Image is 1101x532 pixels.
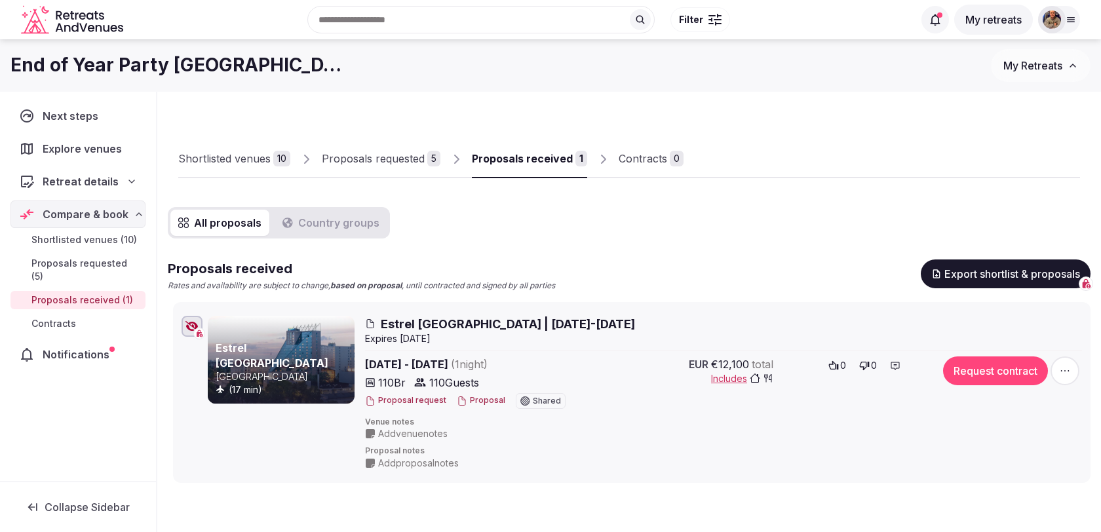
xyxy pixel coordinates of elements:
span: [DATE] - [DATE] [365,356,596,372]
a: Proposals received (1) [10,291,145,309]
a: Contracts [10,314,145,333]
a: Shortlisted venues10 [178,140,290,178]
div: Proposals requested [322,151,425,166]
span: Collapse Sidebar [45,501,130,514]
button: Request contract [943,356,1048,385]
span: ( 1 night ) [451,358,488,371]
div: Expire s [DATE] [365,332,1082,345]
span: total [752,356,773,372]
span: Filter [679,13,703,26]
button: Proposal [457,395,505,406]
span: Proposal notes [365,446,1082,457]
a: Proposals requested5 [322,140,440,178]
p: [GEOGRAPHIC_DATA] [216,370,352,383]
a: My retreats [954,13,1033,26]
span: €12,100 [711,356,749,372]
button: 0 [855,356,881,375]
a: Proposals received1 [472,140,587,178]
span: EUR [689,356,708,372]
div: Shortlisted venues [178,151,271,166]
a: Next steps [10,102,145,130]
span: Add venue notes [378,427,448,440]
div: 5 [427,151,440,166]
a: Explore venues [10,135,145,162]
span: Add proposal notes [378,457,459,470]
h1: End of Year Party [GEOGRAPHIC_DATA] [10,52,346,78]
span: Shared [533,397,561,405]
button: Filter [670,7,730,32]
h2: Proposals received [168,259,555,278]
button: 0 [824,356,850,375]
a: Estrel [GEOGRAPHIC_DATA] [216,341,328,369]
div: 0 [670,151,684,166]
span: Retreat details [43,174,119,189]
span: 110 Guests [429,375,479,390]
a: Contracts0 [619,140,684,178]
span: My Retreats [1003,59,1062,72]
span: Shortlisted venues (10) [31,233,137,246]
span: 0 [871,359,877,372]
span: Venue notes [365,417,1082,428]
span: Contracts [31,317,76,330]
span: Next steps [43,108,104,124]
div: 10 [273,151,290,166]
span: 110 Br [378,375,406,390]
button: My Retreats [991,49,1091,82]
button: Country groups [275,210,387,236]
a: Proposals requested (5) [10,254,145,286]
button: Export shortlist & proposals [921,259,1091,288]
a: Visit the homepage [21,5,126,35]
svg: Retreats and Venues company logo [21,5,126,35]
img: julen [1043,10,1061,29]
span: Explore venues [43,141,127,157]
button: Includes [711,372,773,385]
strong: based on proposal [330,280,402,290]
span: Estrel [GEOGRAPHIC_DATA] | [DATE]-[DATE] [381,316,635,332]
span: 0 [840,359,846,372]
button: Proposal request [365,395,446,406]
span: Compare & book [43,206,128,222]
button: My retreats [954,5,1033,35]
div: Proposals received [472,151,573,166]
span: Proposals received (1) [31,294,133,307]
div: (17 min) [216,383,352,396]
p: Rates and availability are subject to change, , until contracted and signed by all parties [168,280,555,292]
div: Contracts [619,151,667,166]
button: All proposals [170,210,269,236]
span: Proposals requested (5) [31,257,140,283]
a: Notifications [10,341,145,368]
div: 1 [575,151,587,166]
a: Shortlisted venues (10) [10,231,145,249]
button: Collapse Sidebar [10,493,145,522]
span: Notifications [43,347,115,362]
